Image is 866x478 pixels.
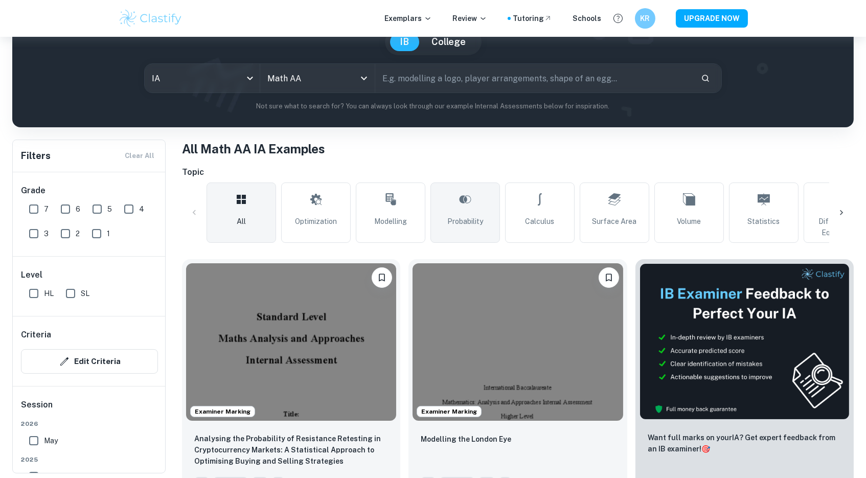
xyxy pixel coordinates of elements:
[573,13,601,24] a: Schools
[609,10,627,27] button: Help and Feedback
[676,9,748,28] button: UPGRADE NOW
[295,216,337,227] span: Optimization
[635,8,655,29] button: KR
[748,216,780,227] span: Statistics
[21,269,158,281] h6: Level
[44,288,54,299] span: HL
[186,263,396,421] img: Math AA IA example thumbnail: Analysing the Probability of Resistance
[21,349,158,374] button: Edit Criteria
[182,140,854,158] h1: All Math AA IA Examples
[526,216,555,227] span: Calculus
[237,216,246,227] span: All
[44,228,49,239] span: 3
[118,8,183,29] img: Clastify logo
[44,435,58,446] span: May
[384,13,432,24] p: Exemplars
[640,263,850,420] img: Thumbnail
[513,13,552,24] a: Tutoring
[375,64,693,93] input: E.g. modelling a logo, player arrangements, shape of an egg...
[21,419,158,428] span: 2026
[374,216,407,227] span: Modelling
[139,203,144,215] span: 4
[422,33,476,51] button: College
[357,71,371,85] button: Open
[701,445,710,453] span: 🎯
[21,329,51,341] h6: Criteria
[599,267,619,288] button: Bookmark
[182,166,854,178] h6: Topic
[452,13,487,24] p: Review
[413,263,623,421] img: Math AA IA example thumbnail: Modelling the London Eye
[697,70,714,87] button: Search
[21,399,158,419] h6: Session
[21,149,51,163] h6: Filters
[191,407,255,416] span: Examiner Marking
[372,267,392,288] button: Bookmark
[81,288,89,299] span: SL
[592,216,637,227] span: Surface Area
[417,407,481,416] span: Examiner Marking
[677,216,701,227] span: Volume
[447,216,483,227] span: Probability
[21,185,158,197] h6: Grade
[145,64,260,93] div: IA
[20,101,846,111] p: Not sure what to search for? You can always look through our example Internal Assessments below f...
[76,203,80,215] span: 6
[421,434,511,445] p: Modelling the London Eye
[194,433,388,467] p: Analysing the Probability of Resistance Retesting in Cryptocurrency Markets: A Statistical Approa...
[21,455,158,464] span: 2025
[107,203,112,215] span: 5
[76,228,80,239] span: 2
[648,432,841,454] p: Want full marks on your IA ? Get expert feedback from an IB examiner!
[44,203,49,215] span: 7
[390,33,420,51] button: IB
[107,228,110,239] span: 1
[640,13,651,24] h6: KR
